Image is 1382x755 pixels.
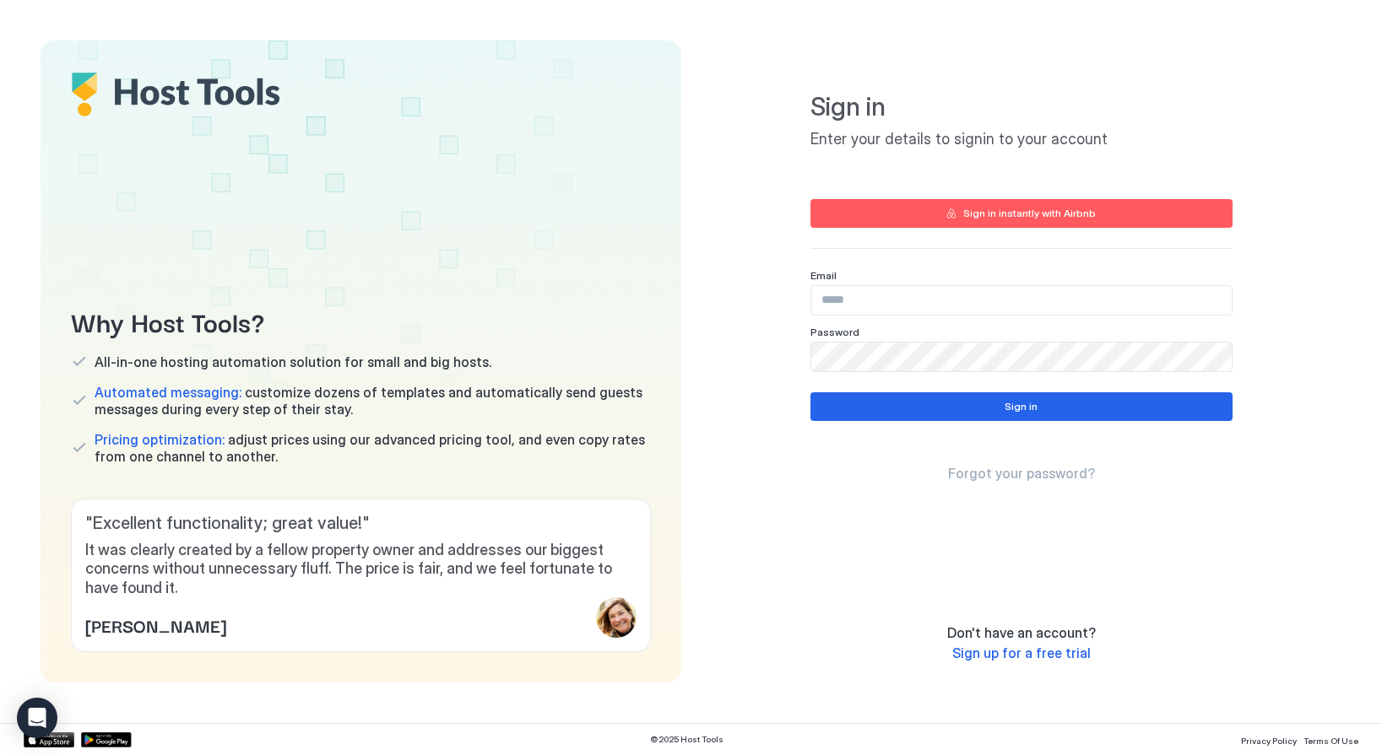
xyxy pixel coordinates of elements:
span: Terms Of Use [1303,736,1358,746]
button: Sign in instantly with Airbnb [810,199,1233,228]
span: Privacy Policy [1241,736,1297,746]
span: Automated messaging: [95,384,241,401]
a: Google Play Store [81,732,132,747]
div: Sign in instantly with Airbnb [963,206,1096,221]
span: Enter your details to signin to your account [810,130,1233,149]
a: Sign up for a free trial [952,644,1091,662]
div: profile [596,597,637,638]
span: [PERSON_NAME] [85,612,226,638]
span: It was clearly created by a fellow property owner and addresses our biggest concerns without unne... [85,541,637,598]
a: Terms Of Use [1303,731,1358,748]
div: Sign in [1005,399,1038,414]
span: Email [810,269,837,282]
a: Privacy Policy [1241,731,1297,748]
div: Open Intercom Messenger [17,698,57,738]
button: Sign in [810,392,1233,421]
a: Forgot your password? [948,465,1095,483]
span: adjust prices using our advanced pricing tool, and even copy rates from one channel to another. [95,431,651,465]
span: © 2025 Host Tools [650,734,724,745]
span: Password [810,326,859,338]
span: customize dozens of templates and automatically send guests messages during every step of their s... [95,384,651,418]
span: Don't have an account? [947,624,1096,641]
span: Sign up for a free trial [952,644,1091,661]
span: " Excellent functionality; great value! " [85,513,637,534]
span: All-in-one hosting automation solution for small and big hosts. [95,353,491,370]
span: Why Host Tools? [71,302,651,340]
input: Input Field [811,342,1232,371]
a: App Store [24,732,74,747]
span: Forgot your password? [948,465,1095,482]
span: Sign in [810,91,1233,123]
span: Pricing optimization: [95,431,225,448]
input: Input Field [811,286,1232,315]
